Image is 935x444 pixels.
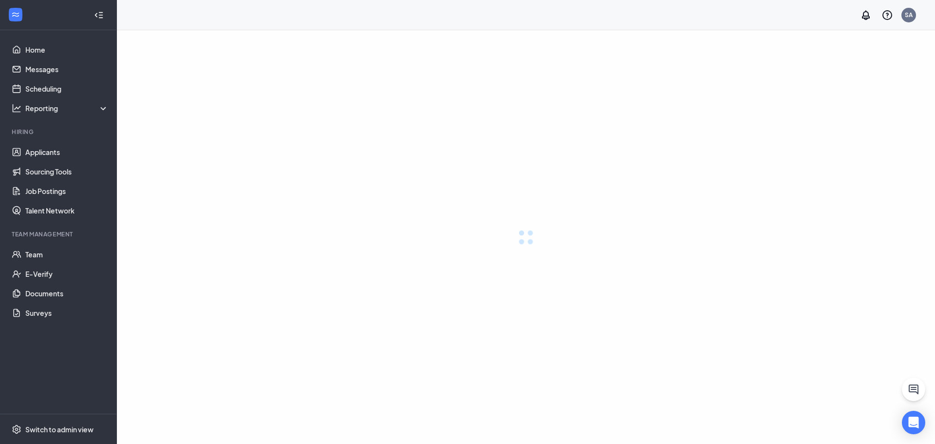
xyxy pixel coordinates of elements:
[25,264,109,284] a: E-Verify
[12,425,21,434] svg: Settings
[25,245,109,264] a: Team
[25,59,109,79] a: Messages
[12,230,107,238] div: Team Management
[908,384,919,395] svg: ChatActive
[94,10,104,20] svg: Collapse
[25,142,109,162] a: Applicants
[12,128,107,136] div: Hiring
[25,181,109,201] a: Job Postings
[25,103,109,113] div: Reporting
[902,378,925,401] button: ChatActive
[902,411,925,434] div: Open Intercom Messenger
[12,103,21,113] svg: Analysis
[25,162,109,181] a: Sourcing Tools
[905,11,913,19] div: SA
[25,284,109,303] a: Documents
[25,201,109,220] a: Talent Network
[860,9,872,21] svg: Notifications
[25,303,109,323] a: Surveys
[881,9,893,21] svg: QuestionInfo
[25,79,109,98] a: Scheduling
[25,40,109,59] a: Home
[11,10,20,19] svg: WorkstreamLogo
[25,425,93,434] div: Switch to admin view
